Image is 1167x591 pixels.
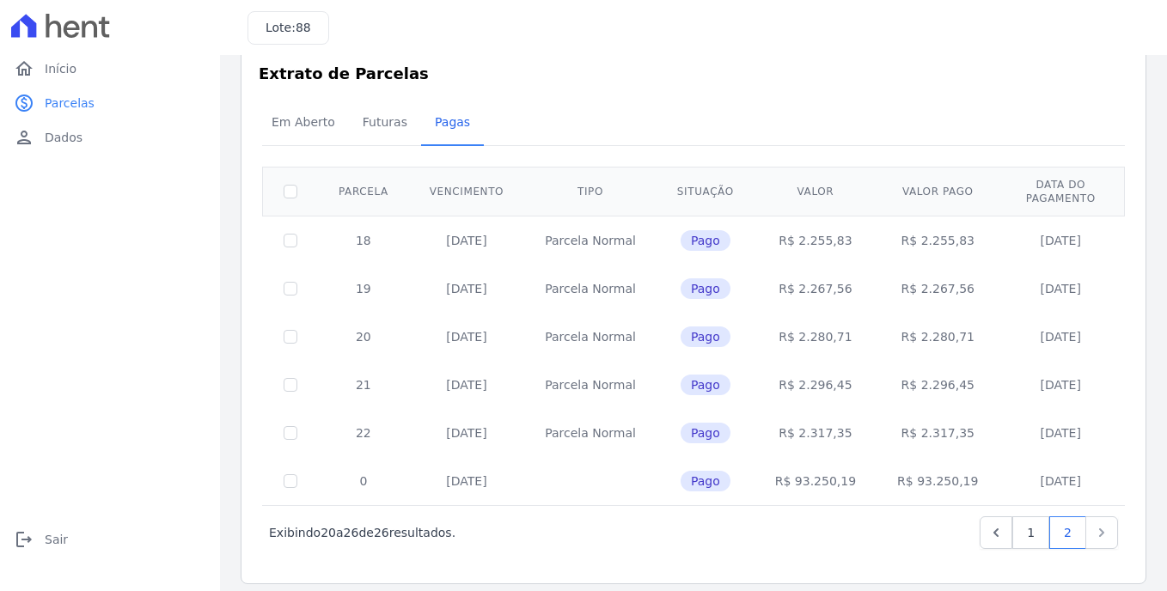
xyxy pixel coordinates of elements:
[999,409,1122,457] td: [DATE]
[7,52,213,86] a: homeInício
[409,313,524,361] td: [DATE]
[259,62,1128,85] h3: Extrato de Parcelas
[524,409,657,457] td: Parcela Normal
[524,167,657,216] th: Tipo
[425,105,480,139] span: Pagas
[318,216,409,265] td: 18
[999,457,1122,505] td: [DATE]
[681,230,730,251] span: Pago
[349,101,421,146] a: Futuras
[14,58,34,79] i: home
[258,101,349,146] a: Em Aberto
[7,522,213,557] a: logoutSair
[269,524,455,541] p: Exibindo a de resultados.
[284,330,297,344] input: Só é possível selecionar pagamentos em aberto
[755,167,877,216] th: Valor
[409,167,524,216] th: Vencimento
[681,375,730,395] span: Pago
[755,409,877,457] td: R$ 2.317,35
[318,457,409,505] td: 0
[1012,516,1049,549] a: 1
[7,120,213,155] a: personDados
[524,265,657,313] td: Parcela Normal
[999,167,1122,216] th: Data do pagamento
[681,278,730,299] span: Pago
[321,526,336,539] span: 20
[980,516,1012,549] a: Previous
[657,167,755,216] th: Situação
[877,409,999,457] td: R$ 2.317,35
[296,21,311,34] span: 88
[284,234,297,247] input: Só é possível selecionar pagamentos em aberto
[409,361,524,409] td: [DATE]
[374,526,389,539] span: 26
[999,265,1122,313] td: [DATE]
[7,86,213,120] a: paidParcelas
[318,167,409,216] th: Parcela
[409,457,524,505] td: [DATE]
[755,361,877,409] td: R$ 2.296,45
[318,313,409,361] td: 20
[877,167,999,216] th: Valor pago
[755,265,877,313] td: R$ 2.267,56
[681,471,730,491] span: Pago
[877,457,999,505] td: R$ 93.250,19
[284,378,297,392] input: Só é possível selecionar pagamentos em aberto
[421,101,484,146] a: Pagas
[1085,516,1118,549] a: Next
[45,60,76,77] span: Início
[877,216,999,265] td: R$ 2.255,83
[261,105,345,139] span: Em Aberto
[344,526,359,539] span: 26
[877,361,999,409] td: R$ 2.296,45
[524,216,657,265] td: Parcela Normal
[877,313,999,361] td: R$ 2.280,71
[524,361,657,409] td: Parcela Normal
[1049,516,1086,549] a: 2
[877,265,999,313] td: R$ 2.267,56
[999,216,1122,265] td: [DATE]
[45,129,82,146] span: Dados
[14,93,34,113] i: paid
[284,282,297,295] input: Só é possível selecionar pagamentos em aberto
[681,423,730,443] span: Pago
[409,216,524,265] td: [DATE]
[409,409,524,457] td: [DATE]
[999,361,1122,409] td: [DATE]
[45,531,68,548] span: Sair
[755,216,877,265] td: R$ 2.255,83
[14,127,34,148] i: person
[284,474,297,488] input: Só é possível selecionar pagamentos em aberto
[681,326,730,347] span: Pago
[318,409,409,457] td: 22
[755,457,877,505] td: R$ 93.250,19
[524,313,657,361] td: Parcela Normal
[409,265,524,313] td: [DATE]
[999,313,1122,361] td: [DATE]
[14,529,34,550] i: logout
[755,313,877,361] td: R$ 2.280,71
[266,19,311,37] h3: Lote:
[352,105,418,139] span: Futuras
[45,94,95,112] span: Parcelas
[318,361,409,409] td: 21
[284,426,297,440] input: Só é possível selecionar pagamentos em aberto
[318,265,409,313] td: 19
